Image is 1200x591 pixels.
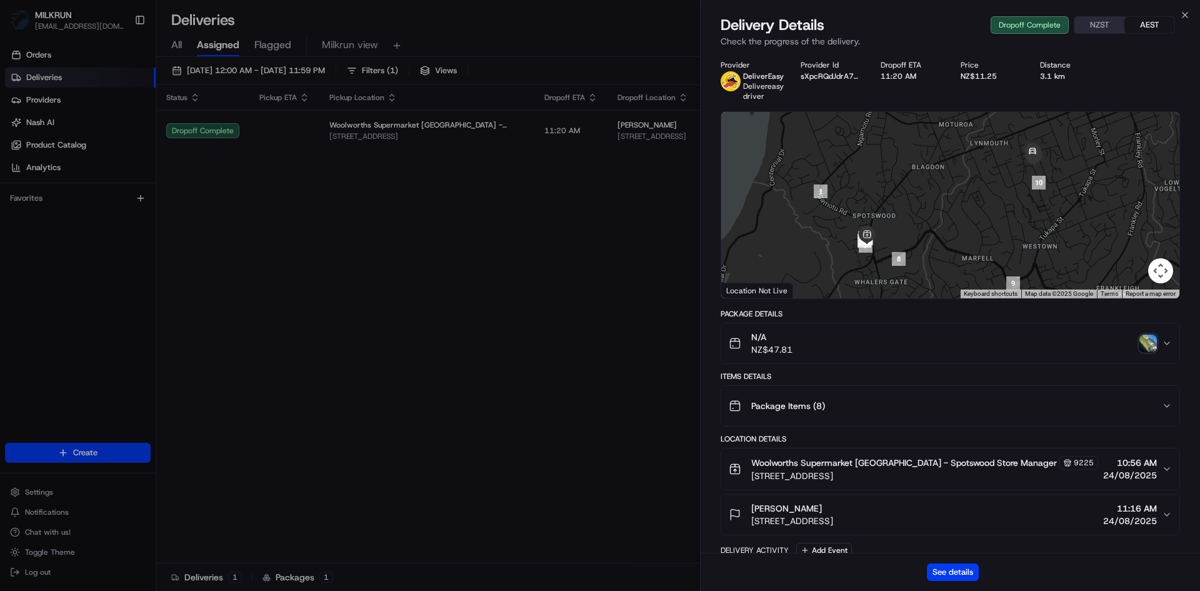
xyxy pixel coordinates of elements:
[721,71,741,91] img: delivereasy_logo.png
[721,386,1179,426] button: Package Items (8)
[1126,290,1176,297] a: Report a map error
[721,60,781,70] div: Provider
[751,470,1098,482] span: [STREET_ADDRESS]
[751,457,1057,469] span: Woolworths Supermarket [GEOGRAPHIC_DATA] - Spotswood Store Manager
[721,448,1179,490] button: Woolworths Supermarket [GEOGRAPHIC_DATA] - Spotswood Store Manager9225[STREET_ADDRESS]10:56 AM24/...
[721,434,1180,444] div: Location Details
[1124,17,1174,33] button: AEST
[743,71,784,81] span: DeliverEasy
[1103,457,1157,469] span: 10:56 AM
[1006,276,1020,290] div: 9
[1148,258,1173,283] button: Map camera controls
[796,543,852,558] button: Add Event
[961,71,1021,81] div: NZ$11.25
[859,239,872,253] div: 7
[724,282,766,298] a: Open this area in Google Maps (opens a new window)
[1040,60,1100,70] div: Distance
[721,495,1179,535] button: [PERSON_NAME][STREET_ADDRESS]11:16 AM24/08/2025
[721,545,789,555] div: Delivery Activity
[801,60,861,70] div: Provider Id
[881,60,941,70] div: Dropoff ETA
[1040,71,1100,81] div: 3.1 km
[801,71,861,81] button: sXpcRQdJdrA7GYJmRsJk7w
[721,309,1180,319] div: Package Details
[1103,469,1157,482] span: 24/08/2025
[1032,176,1046,189] div: 10
[1074,17,1124,33] button: NZST
[743,81,784,101] span: Delivereasy driver
[892,252,906,266] div: 8
[814,184,827,198] div: 1
[751,515,833,527] span: [STREET_ADDRESS]
[751,343,792,356] span: NZ$47.81
[1103,515,1157,527] span: 24/08/2025
[1025,290,1093,297] span: Map data ©2025 Google
[721,35,1180,48] p: Check the progress of the delivery.
[961,60,1021,70] div: Price
[721,15,824,35] span: Delivery Details
[1101,290,1118,297] a: Terms (opens in new tab)
[751,331,792,343] span: N/A
[721,323,1179,363] button: N/ANZ$47.81photo_proof_of_delivery image
[751,400,825,412] span: Package Items ( 8 )
[751,502,822,515] span: [PERSON_NAME]
[927,563,979,581] button: See details
[721,283,793,298] div: Location Not Live
[1103,502,1157,515] span: 11:16 AM
[724,282,766,298] img: Google
[721,371,1180,381] div: Items Details
[1139,335,1157,352] img: photo_proof_of_delivery image
[1074,458,1094,468] span: 9225
[964,290,1017,298] button: Keyboard shortcuts
[881,71,941,81] div: 11:20 AM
